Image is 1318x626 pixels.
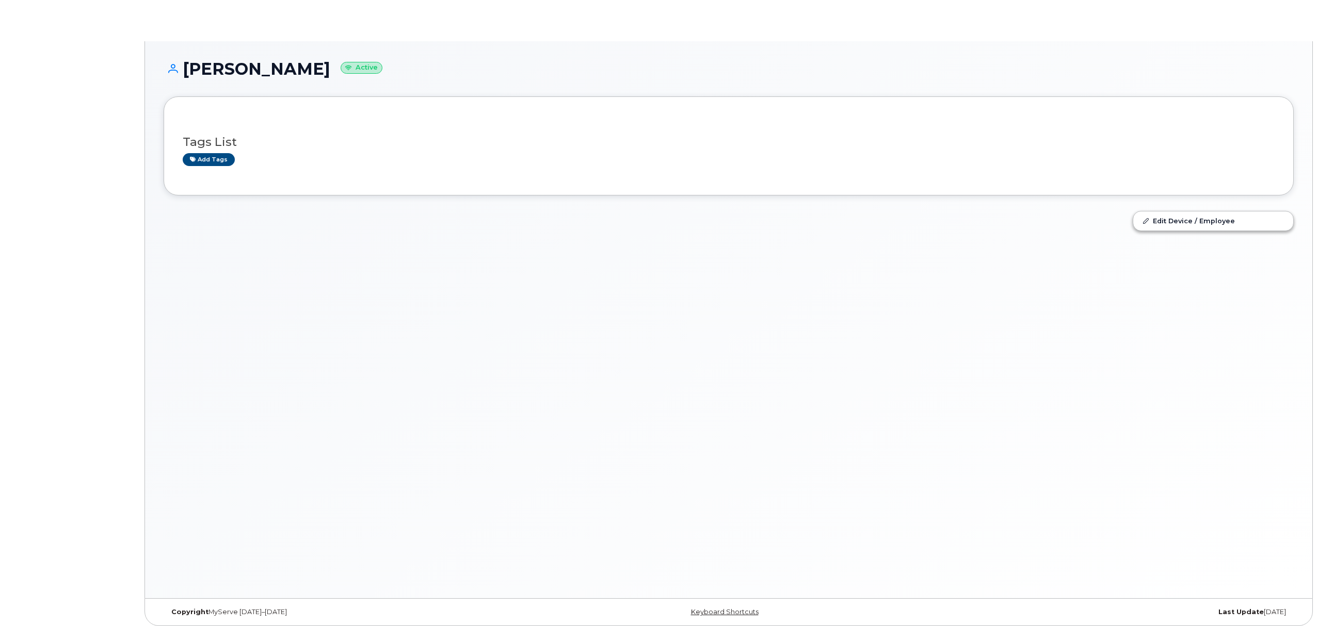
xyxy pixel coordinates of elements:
h3: Tags List [183,136,1275,149]
div: MyServe [DATE]–[DATE] [164,608,540,616]
strong: Last Update [1218,608,1264,616]
div: [DATE] [917,608,1294,616]
a: Keyboard Shortcuts [691,608,759,616]
strong: Copyright [171,608,208,616]
h1: [PERSON_NAME] [164,60,1294,78]
small: Active [341,62,382,74]
a: Add tags [183,153,235,166]
a: Edit Device / Employee [1133,211,1293,230]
